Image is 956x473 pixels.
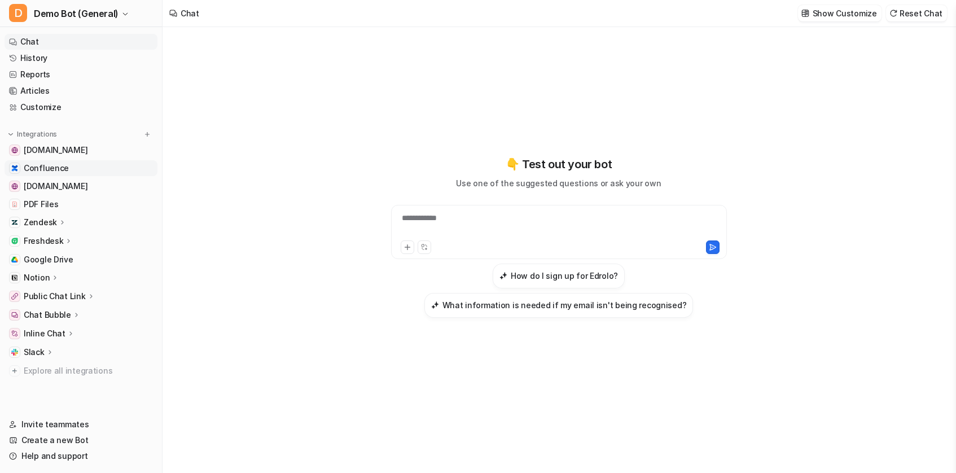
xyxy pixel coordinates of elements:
[456,177,661,189] p: Use one of the suggested questions or ask your own
[5,129,60,140] button: Integrations
[5,142,157,158] a: www.airbnb.com[DOMAIN_NAME]
[9,365,20,376] img: explore all integrations
[11,349,18,356] img: Slack
[143,130,151,138] img: menu_add.svg
[5,178,157,194] a: www.atlassian.com[DOMAIN_NAME]
[11,256,18,263] img: Google Drive
[24,199,58,210] span: PDF Files
[813,7,877,19] p: Show Customize
[5,363,157,379] a: Explore all integrations
[24,362,153,380] span: Explore all integrations
[11,201,18,208] img: PDF Files
[493,264,625,288] button: How do I sign up for Edrolo?How do I sign up for Edrolo?
[24,254,73,265] span: Google Drive
[886,5,947,21] button: Reset Chat
[11,183,18,190] img: www.atlassian.com
[24,328,65,339] p: Inline Chat
[17,130,57,139] p: Integrations
[24,144,87,156] span: [DOMAIN_NAME]
[11,293,18,300] img: Public Chat Link
[11,219,18,226] img: Zendesk
[11,330,18,337] img: Inline Chat
[11,147,18,154] img: www.airbnb.com
[5,252,157,268] a: Google DriveGoogle Drive
[24,163,69,174] span: Confluence
[11,274,18,281] img: Notion
[24,309,71,321] p: Chat Bubble
[24,272,50,283] p: Notion
[5,160,157,176] a: ConfluenceConfluence
[11,238,18,244] img: Freshdesk
[424,293,694,318] button: What information is needed if my email isn't being recognised?What information is needed if my em...
[5,67,157,82] a: Reports
[34,6,119,21] span: Demo Bot (General)
[24,235,63,247] p: Freshdesk
[24,347,45,358] p: Slack
[5,50,157,66] a: History
[801,9,809,17] img: customize
[9,4,27,22] span: D
[11,165,18,172] img: Confluence
[11,312,18,318] img: Chat Bubble
[506,156,612,173] p: 👇 Test out your bot
[889,9,897,17] img: reset
[24,217,57,228] p: Zendesk
[431,301,439,309] img: What information is needed if my email isn't being recognised?
[7,130,15,138] img: expand menu
[24,291,86,302] p: Public Chat Link
[5,83,157,99] a: Articles
[5,448,157,464] a: Help and support
[499,271,507,280] img: How do I sign up for Edrolo?
[798,5,882,21] button: Show Customize
[5,417,157,432] a: Invite teammates
[24,181,87,192] span: [DOMAIN_NAME]
[442,299,687,311] h3: What information is needed if my email isn't being recognised?
[5,432,157,448] a: Create a new Bot
[5,99,157,115] a: Customize
[181,7,199,19] div: Chat
[5,196,157,212] a: PDF FilesPDF Files
[5,34,157,50] a: Chat
[511,270,618,282] h3: How do I sign up for Edrolo?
